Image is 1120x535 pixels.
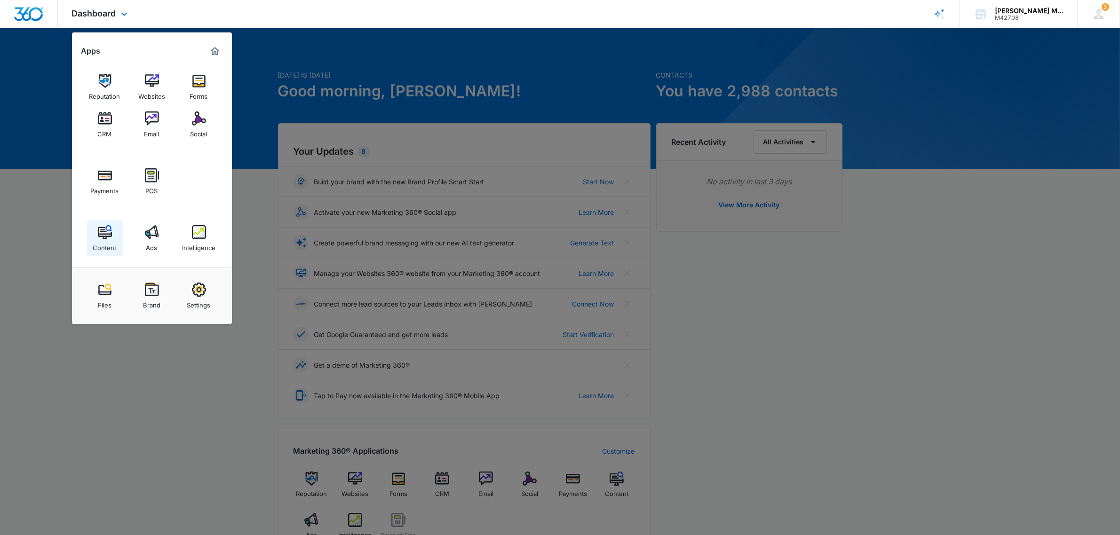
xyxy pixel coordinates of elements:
[134,107,170,142] a: Email
[138,88,165,100] div: Websites
[87,164,123,199] a: Payments
[134,220,170,256] a: Ads
[98,297,111,309] div: Files
[181,107,217,142] a: Social
[187,297,211,309] div: Settings
[1102,3,1109,11] div: notifications count
[72,8,116,18] span: Dashboard
[995,7,1064,15] div: account name
[182,239,215,252] div: Intelligence
[134,164,170,199] a: POS
[207,44,222,59] a: Marketing 360® Dashboard
[98,126,112,138] div: CRM
[146,239,158,252] div: Ads
[134,69,170,105] a: Websites
[190,88,208,100] div: Forms
[191,126,207,138] div: Social
[1102,3,1109,11] span: 3
[87,278,123,314] a: Files
[87,69,123,105] a: Reputation
[181,220,217,256] a: Intelligence
[181,69,217,105] a: Forms
[93,239,117,252] div: Content
[89,88,120,100] div: Reputation
[144,126,159,138] div: Email
[91,182,119,195] div: Payments
[87,107,123,142] a: CRM
[181,278,217,314] a: Settings
[134,278,170,314] a: Brand
[143,297,160,309] div: Brand
[81,47,101,55] h2: Apps
[87,220,123,256] a: Content
[995,15,1064,21] div: account id
[146,182,158,195] div: POS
